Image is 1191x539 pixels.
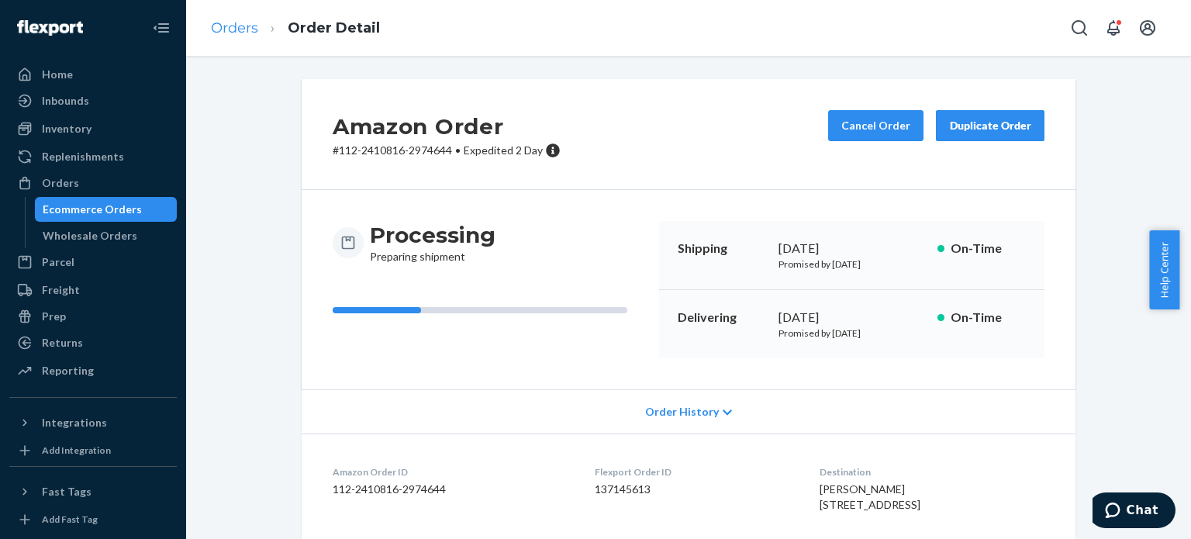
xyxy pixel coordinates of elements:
[949,118,1031,133] div: Duplicate Order
[936,110,1044,141] button: Duplicate Order
[9,479,177,504] button: Fast Tags
[288,19,380,36] a: Order Detail
[464,143,543,157] span: Expedited 2 Day
[42,67,73,82] div: Home
[43,202,142,217] div: Ecommerce Orders
[333,143,561,158] p: # 112-2410816-2974644
[1132,12,1163,43] button: Open account menu
[455,143,461,157] span: •
[1093,492,1175,531] iframe: Opens a widget where you can chat to one of our agents
[42,121,91,136] div: Inventory
[42,484,91,499] div: Fast Tags
[42,254,74,270] div: Parcel
[42,335,83,351] div: Returns
[42,175,79,191] div: Orders
[820,482,920,511] span: [PERSON_NAME] [STREET_ADDRESS]
[9,250,177,275] a: Parcel
[146,12,177,43] button: Close Navigation
[678,309,766,327] p: Delivering
[9,278,177,302] a: Freight
[42,309,66,324] div: Prep
[9,144,177,169] a: Replenishments
[35,223,178,248] a: Wholesale Orders
[42,363,94,378] div: Reporting
[9,410,177,435] button: Integrations
[333,110,561,143] h2: Amazon Order
[778,327,925,340] p: Promised by [DATE]
[42,282,80,298] div: Freight
[9,330,177,355] a: Returns
[370,221,495,249] h3: Processing
[17,20,83,36] img: Flexport logo
[9,171,177,195] a: Orders
[9,358,177,383] a: Reporting
[820,465,1044,479] dt: Destination
[370,221,495,264] div: Preparing shipment
[595,465,796,479] dt: Flexport Order ID
[9,510,177,529] a: Add Fast Tag
[35,197,178,222] a: Ecommerce Orders
[9,304,177,329] a: Prep
[42,513,98,526] div: Add Fast Tag
[951,240,1026,257] p: On-Time
[198,5,392,51] ol: breadcrumbs
[211,19,258,36] a: Orders
[1064,12,1095,43] button: Open Search Box
[42,415,107,430] div: Integrations
[678,240,766,257] p: Shipping
[43,228,137,244] div: Wholesale Orders
[828,110,923,141] button: Cancel Order
[9,441,177,460] a: Add Integration
[1098,12,1129,43] button: Open notifications
[778,257,925,271] p: Promised by [DATE]
[9,62,177,87] a: Home
[778,240,925,257] div: [DATE]
[595,482,796,497] dd: 137145613
[333,482,570,497] dd: 112-2410816-2974644
[1149,230,1179,309] button: Help Center
[778,309,925,327] div: [DATE]
[645,404,719,420] span: Order History
[951,309,1026,327] p: On-Time
[42,444,111,457] div: Add Integration
[9,116,177,141] a: Inventory
[333,465,570,479] dt: Amazon Order ID
[42,93,89,109] div: Inbounds
[42,149,124,164] div: Replenishments
[9,88,177,113] a: Inbounds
